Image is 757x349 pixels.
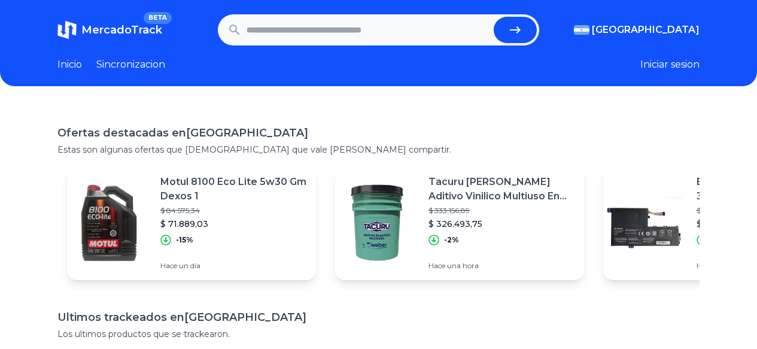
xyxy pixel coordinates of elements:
[160,206,306,216] p: $ 84.575,34
[57,20,162,40] a: MercadoTrackBETA
[67,165,316,280] a: Featured imageMotul 8100 Eco Lite 5w30 Gm Dexos 1$ 84.575,34$ 71.889,03-15%Hace un día
[335,181,419,265] img: Featured image
[57,20,77,40] img: MercadoTrack
[160,218,306,230] p: $ 71.889,03
[67,181,151,265] img: Featured image
[592,23,700,37] span: [GEOGRAPHIC_DATA]
[176,235,193,245] p: -15%
[640,57,700,72] button: Iniciar sesion
[428,175,574,204] p: Tacuru [PERSON_NAME] Aditivo Vinilico Multiuso En Balde X 20 Litros
[57,144,700,156] p: Estas son algunas ofertas que [DEMOGRAPHIC_DATA] que vale [PERSON_NAME] compartir.
[144,12,172,24] span: BETA
[96,57,165,72] a: Sincronizacion
[603,181,687,265] img: Featured image
[428,218,574,230] p: $ 326.493,75
[81,23,162,37] span: MercadoTrack
[160,261,306,271] p: Hace un día
[57,57,82,72] a: Inicio
[335,165,584,280] a: Featured imageTacuru [PERSON_NAME] Aditivo Vinilico Multiuso En Balde X 20 Litros$ 333.156,89$ 32...
[160,175,306,204] p: Motul 8100 Eco Lite 5w30 Gm Dexos 1
[57,328,700,340] p: Los ultimos productos que se trackearon.
[57,309,700,326] h1: Ultimos trackeados en [GEOGRAPHIC_DATA]
[428,206,574,216] p: $ 333.156,89
[574,23,700,37] button: [GEOGRAPHIC_DATA]
[428,261,574,271] p: Hace una hora
[57,125,700,141] h1: Ofertas destacadas en [GEOGRAPHIC_DATA]
[574,25,589,35] img: Argentina
[444,235,459,245] p: -2%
